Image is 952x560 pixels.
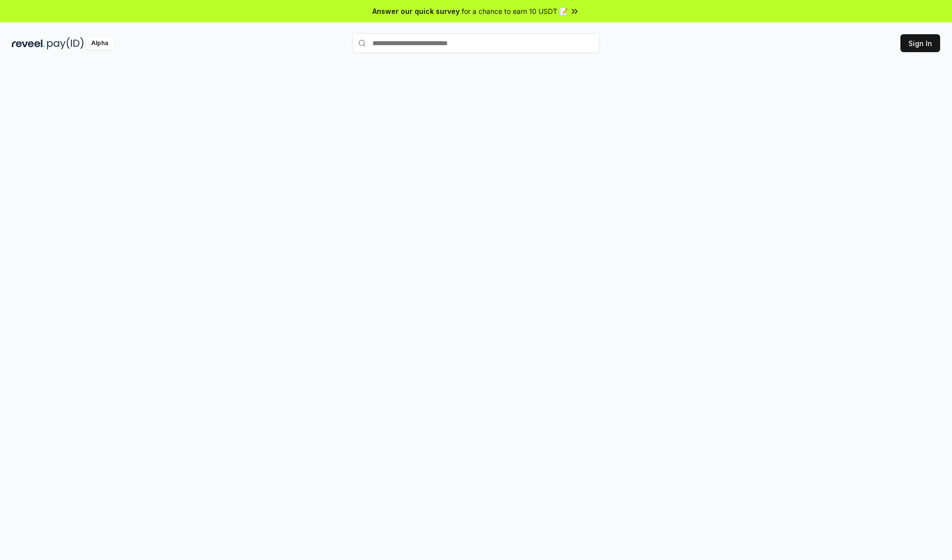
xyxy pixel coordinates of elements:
span: Answer our quick survey [372,6,460,16]
span: for a chance to earn 10 USDT 📝 [462,6,568,16]
img: reveel_dark [12,37,45,50]
img: pay_id [47,37,84,50]
button: Sign In [900,34,940,52]
div: Alpha [86,37,114,50]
